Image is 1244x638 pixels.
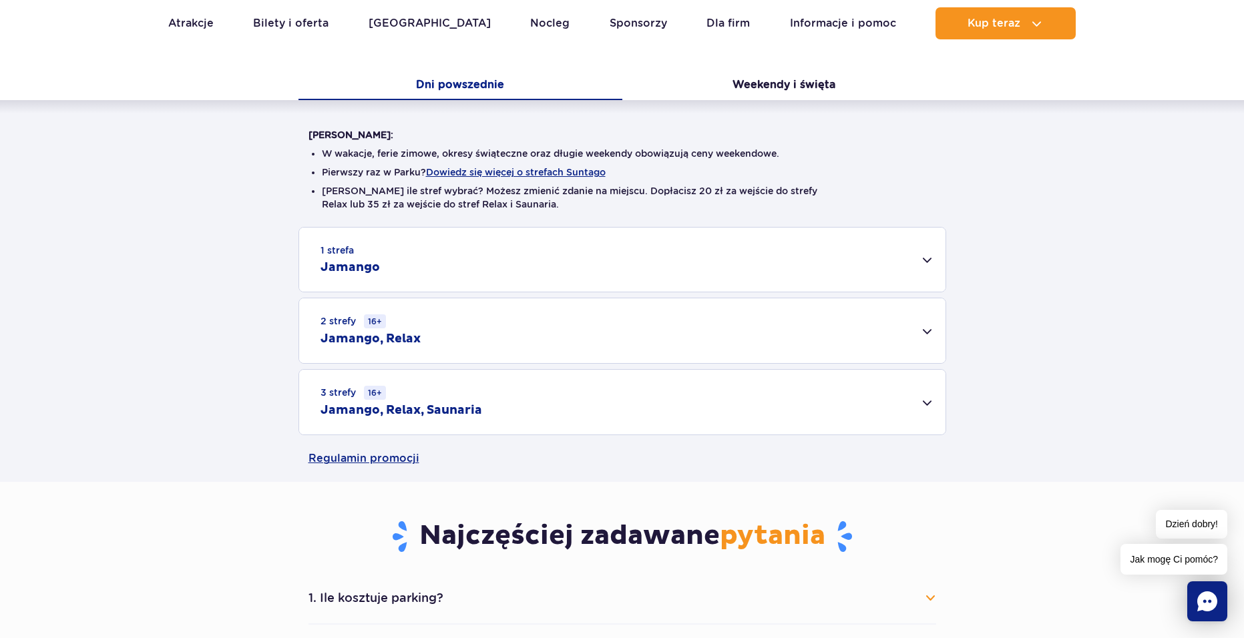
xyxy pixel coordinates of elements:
button: 1. Ile kosztuje parking? [308,583,936,613]
h2: Jamango, Relax [321,331,421,347]
button: Dowiedz się więcej o strefach Suntago [426,167,606,178]
button: Dni powszednie [298,72,622,100]
a: [GEOGRAPHIC_DATA] [369,7,491,39]
span: Dzień dobry! [1156,510,1227,539]
small: 16+ [364,314,386,328]
li: Pierwszy raz w Parku? [322,166,923,179]
a: Atrakcje [168,7,214,39]
small: 3 strefy [321,386,386,400]
li: W wakacje, ferie zimowe, okresy świąteczne oraz długie weekendy obowiązują ceny weekendowe. [322,147,923,160]
h2: Jamango [321,260,380,276]
a: Regulamin promocji [308,435,936,482]
a: Dla firm [706,7,750,39]
a: Sponsorzy [610,7,667,39]
span: pytania [720,519,825,553]
small: 2 strefy [321,314,386,328]
button: Kup teraz [936,7,1076,39]
div: Chat [1187,581,1227,621]
h3: Najczęściej zadawane [308,519,936,554]
h2: Jamango, Relax, Saunaria [321,402,482,418]
small: 1 strefa [321,244,354,257]
span: Kup teraz [968,17,1020,29]
small: 16+ [364,386,386,400]
span: Jak mogę Ci pomóc? [1120,544,1227,575]
strong: [PERSON_NAME]: [308,129,393,140]
a: Bilety i oferta [253,7,329,39]
a: Nocleg [530,7,570,39]
button: Weekendy i święta [622,72,946,100]
a: Informacje i pomoc [790,7,896,39]
li: [PERSON_NAME] ile stref wybrać? Możesz zmienić zdanie na miejscu. Dopłacisz 20 zł za wejście do s... [322,184,923,211]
